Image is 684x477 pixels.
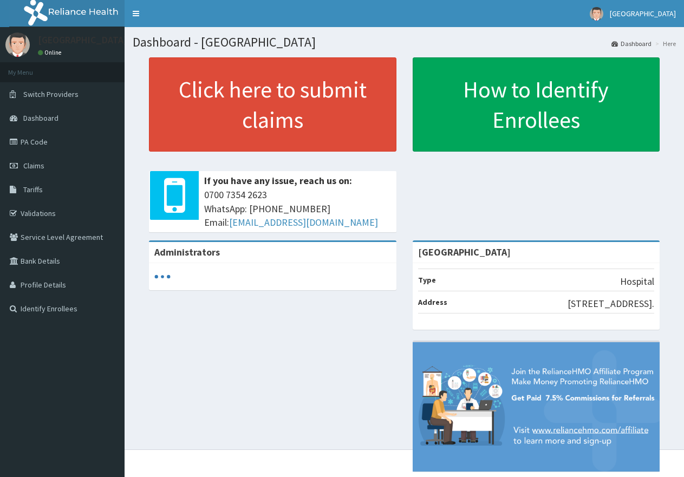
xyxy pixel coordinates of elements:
[620,275,654,289] p: Hospital
[653,39,676,48] li: Here
[154,246,220,258] b: Administrators
[229,216,378,228] a: [EMAIL_ADDRESS][DOMAIN_NAME]
[38,49,64,56] a: Online
[154,269,171,285] svg: audio-loading
[23,113,58,123] span: Dashboard
[204,174,352,187] b: If you have any issue, reach us on:
[23,89,79,99] span: Switch Providers
[590,7,603,21] img: User Image
[5,32,30,57] img: User Image
[133,35,676,49] h1: Dashboard - [GEOGRAPHIC_DATA]
[204,188,391,230] span: 0700 7354 2623 WhatsApp: [PHONE_NUMBER] Email:
[23,161,44,171] span: Claims
[611,39,652,48] a: Dashboard
[149,57,396,152] a: Click here to submit claims
[413,57,660,152] a: How to Identify Enrollees
[413,342,660,472] img: provider-team-banner.png
[568,297,654,311] p: [STREET_ADDRESS].
[610,9,676,18] span: [GEOGRAPHIC_DATA]
[38,35,127,45] p: [GEOGRAPHIC_DATA]
[23,185,43,194] span: Tariffs
[418,297,447,307] b: Address
[418,275,436,285] b: Type
[418,246,511,258] strong: [GEOGRAPHIC_DATA]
